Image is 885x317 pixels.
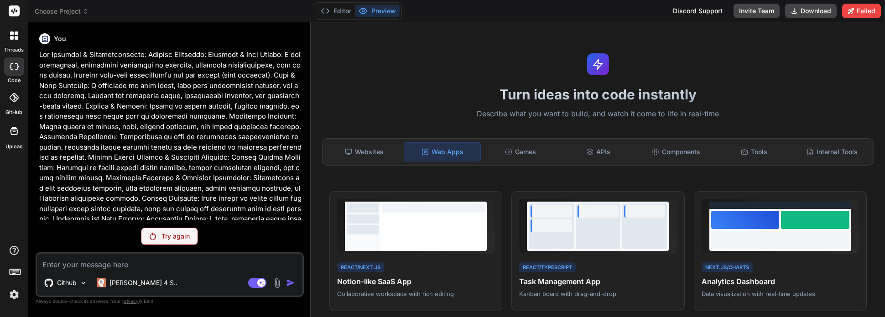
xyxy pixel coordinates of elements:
label: GitHub [5,109,22,116]
button: Invite Team [734,4,780,18]
h6: You [54,34,66,43]
h4: Notion-like SaaS App [337,276,495,287]
button: Preview [355,5,400,17]
div: Next.js/Charts [702,262,753,273]
img: Claude 4 Sonnet [97,278,106,287]
div: React/Next.js [337,262,384,273]
button: Download [785,4,837,18]
div: Internal Tools [794,142,870,161]
div: Games [483,142,559,161]
div: Web Apps [404,142,481,161]
p: Always double-check its answers. Your in Bind [36,297,304,306]
img: Retry [150,233,156,240]
p: [PERSON_NAME] 4 S.. [109,278,177,287]
label: code [8,77,21,84]
label: threads [4,46,24,54]
button: Editor [317,5,355,17]
div: Discord Support [667,4,728,18]
p: Collaborative workspace with rich editing [337,290,495,298]
p: Describe what you want to build, and watch it come to life in real-time [317,108,880,120]
p: Kanban board with drag-and-drop [519,290,677,298]
span: privacy [122,298,139,304]
img: settings [6,287,22,302]
h4: Analytics Dashboard [702,276,859,287]
span: Choose Project [35,7,89,16]
img: attachment [272,278,282,288]
div: APIs [561,142,637,161]
p: Data visualization with real-time updates [702,290,859,298]
label: Upload [5,143,23,151]
p: Github [57,278,77,287]
h4: Task Management App [519,276,677,287]
img: icon [286,278,295,287]
p: Try again [161,232,190,241]
div: Components [638,142,714,161]
button: Failed [842,4,881,18]
div: React/TypeScript [519,262,576,273]
h1: Turn ideas into code instantly [317,86,880,103]
div: Tools [716,142,792,161]
img: Pick Models [79,279,87,287]
div: Websites [326,142,402,161]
